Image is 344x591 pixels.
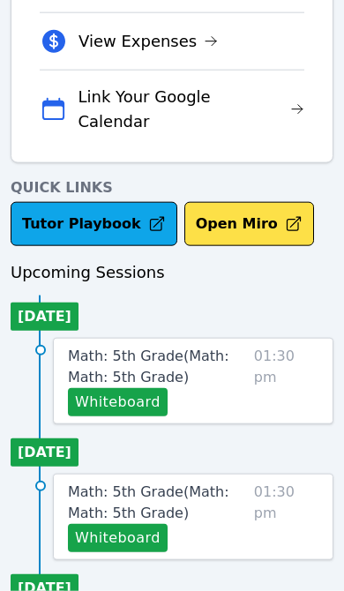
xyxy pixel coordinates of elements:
h3: Upcoming Sessions [11,260,333,285]
span: 01:30 pm [254,482,318,552]
li: [DATE] [11,303,79,331]
button: Open Miro [184,202,314,246]
a: View Expenses [79,29,218,54]
h4: Quick Links [11,177,333,198]
a: Math: 5th Grade(Math: Math: 5th Grade) [68,482,247,524]
li: [DATE] [11,438,79,467]
span: Math: 5th Grade ( Math: Math: 5th Grade ) [68,348,229,385]
a: Math: 5th Grade(Math: Math: 5th Grade) [68,346,247,388]
button: Whiteboard [68,524,168,552]
span: Math: 5th Grade ( Math: Math: 5th Grade ) [68,483,229,521]
a: Tutor Playbook [11,202,177,246]
button: Whiteboard [68,388,168,416]
span: 01:30 pm [254,346,318,416]
a: Link Your Google Calendar [78,85,304,134]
